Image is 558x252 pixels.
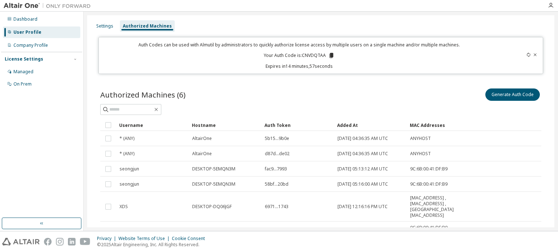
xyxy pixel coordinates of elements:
div: MAC Addresses [410,119,461,131]
div: On Prem [13,81,32,87]
img: facebook.svg [44,238,52,245]
span: * (ANY) [120,151,134,157]
p: Expires in 14 minutes, 57 seconds [103,63,495,69]
div: Hostname [192,119,259,131]
span: 9C:6B:00:41:DF:B9 , [MAC_ADDRESS] [410,225,461,236]
span: * (ANY) [120,136,134,141]
span: 58bf...20bd [265,181,288,187]
div: Company Profile [13,42,48,48]
div: Privacy [97,236,118,241]
span: d87d...de02 [265,151,290,157]
img: instagram.svg [56,238,64,245]
div: Managed [13,69,33,75]
span: [DATE] 05:13:12 AM UTC [337,166,388,172]
div: Cookie Consent [172,236,209,241]
span: 9C:6B:00:41:DF:B9 [410,166,448,172]
div: User Profile [13,29,41,35]
span: seongjun [120,181,139,187]
div: Added At [337,119,404,131]
span: ANYHOST [410,151,431,157]
span: fac9...7993 [265,166,287,172]
span: 5b15...9b0e [265,136,289,141]
span: [DATE] 12:16:16 PM UTC [337,204,388,210]
div: Settings [96,23,113,29]
span: [MAC_ADDRESS] , [MAC_ADDRESS] , [GEOGRAPHIC_DATA][MAC_ADDRESS] [410,195,461,218]
span: 9C:6B:00:41:DF:B9 [410,181,448,187]
img: youtube.svg [80,238,90,245]
img: Altair One [4,2,94,9]
span: Authorized Machines (6) [100,90,186,100]
span: [DATE] 05:16:00 AM UTC [337,181,388,187]
p: © 2025 Altair Engineering, Inc. All Rights Reserved. [97,241,209,248]
p: Your Auth Code is: CNVDQTAA [264,52,335,59]
button: Generate Auth Code [485,88,540,101]
div: Authorized Machines [123,23,172,29]
div: Auth Token [264,119,331,131]
span: DESKTOP-DQ06JGF [192,204,232,210]
span: DESKTOP-5EMQN3M [192,166,235,172]
span: AltairOne [192,151,212,157]
img: altair_logo.svg [2,238,40,245]
div: Dashboard [13,16,37,22]
div: Website Terms of Use [118,236,172,241]
span: XDS [120,204,128,210]
span: [DATE] 04:36:35 AM UTC [337,151,388,157]
div: License Settings [5,56,43,62]
span: seongjun [120,166,139,172]
span: ANYHOST [410,136,431,141]
span: 6971...1743 [265,204,288,210]
img: linkedin.svg [68,238,76,245]
span: [DATE] 04:36:35 AM UTC [337,136,388,141]
div: Username [119,119,186,131]
p: Auth Codes can be used with Almutil by administrators to quickly authorize license access by mult... [103,42,495,48]
span: AltairOne [192,136,212,141]
span: DESKTOP-5EMQN3M [192,181,235,187]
